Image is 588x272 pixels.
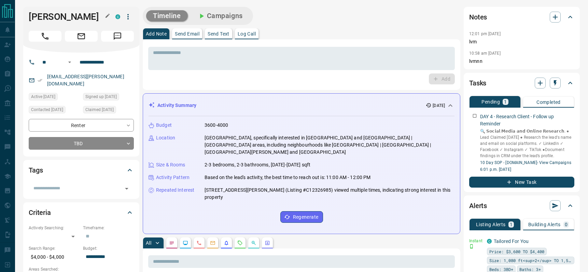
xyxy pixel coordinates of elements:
[183,240,188,246] svg: Lead Browsing Activity
[469,58,574,65] p: lvmnn
[83,245,134,251] p: Budget:
[510,222,513,227] p: 1
[280,211,323,223] button: Regenerate
[210,240,215,246] svg: Emails
[489,248,544,255] span: Price: $3,600 TO $4,400
[156,187,194,194] p: Repeated Interest
[156,174,190,181] p: Activity Pattern
[29,225,80,231] p: Actively Searching:
[66,58,74,66] button: Open
[149,99,454,112] div: Activity Summary[DATE]
[29,11,105,22] h1: [PERSON_NAME]
[480,113,574,127] p: DAY 4 - Research Client - Follow up Reminder
[83,106,134,115] div: Thu Aug 07 2025
[31,106,63,113] span: Contacted [DATE]
[29,93,80,103] div: Thu Aug 07 2025
[196,240,202,246] svg: Calls
[469,12,487,23] h2: Notes
[480,128,574,159] p: 🔍 𝗦𝗼𝗰𝗶𝗮𝗹 𝗠𝗲𝗱𝗶𝗮 𝗮𝗻𝗱 𝗢𝗻𝗹𝗶𝗻𝗲 𝗥𝗲𝘀𝗲𝗮𝗿𝗰𝗵. ● Lead Claimed [DATE] ● Research the lead's name and email on...
[265,240,270,246] svg: Agent Actions
[85,93,117,100] span: Signed up [DATE]
[205,187,454,201] p: [STREET_ADDRESS][PERSON_NAME] (Listing #C12326985) viewed multiple times, indicating strong inter...
[122,184,131,193] button: Open
[205,174,371,181] p: Based on the lead's activity, the best time to reach out is: 11:00 AM - 12:00 PM
[156,122,172,129] p: Budget
[156,161,185,168] p: Size & Rooms
[175,31,199,36] p: Send Email
[47,74,124,86] a: [EMAIL_ADDRESS][PERSON_NAME][DOMAIN_NAME]
[205,134,454,156] p: [GEOGRAPHIC_DATA], specifically interested in [GEOGRAPHIC_DATA] and [GEOGRAPHIC_DATA] | [GEOGRAPH...
[469,78,486,89] h2: Tasks
[481,99,500,104] p: Pending
[487,239,492,244] div: condos.ca
[480,160,571,165] a: 10 Day SOP - [DOMAIN_NAME]- View Campaigns
[469,75,574,91] div: Tasks
[83,225,134,231] p: Timeframe:
[29,119,134,132] div: Renter
[469,238,483,244] p: Instant
[29,137,134,150] div: TBD
[237,240,243,246] svg: Requests
[469,51,501,56] p: 10:58 am [DATE]
[29,165,43,176] h2: Tags
[224,240,229,246] svg: Listing Alerts
[480,166,574,173] p: 6:01 p.m. [DATE]
[469,177,574,188] button: New Task
[29,31,61,42] span: Call
[65,31,98,42] span: Email
[29,251,80,263] p: $4,000 - $4,000
[156,134,175,141] p: Location
[157,102,196,109] p: Activity Summary
[85,106,114,113] span: Claimed [DATE]
[469,198,574,214] div: Alerts
[169,240,174,246] svg: Notes
[31,93,55,100] span: Active [DATE]
[38,78,42,83] svg: Email Verified
[469,200,487,211] h2: Alerts
[29,207,51,218] h2: Criteria
[146,241,151,245] p: All
[536,100,561,105] p: Completed
[565,222,568,227] p: 0
[469,9,574,25] div: Notes
[489,257,572,264] span: Size: 1,080 ft<sup>2</sup> TO 1,538 ft<sup>2</sup>
[191,10,250,22] button: Campaigns
[29,204,134,221] div: Criteria
[251,240,256,246] svg: Opportunities
[208,31,229,36] p: Send Text
[504,99,507,104] p: 1
[494,239,529,244] a: Tailored For You
[469,31,501,36] p: 12:01 pm [DATE]
[146,10,188,22] button: Timeline
[83,93,134,103] div: Thu Jan 19 2017
[433,103,445,109] p: [DATE]
[29,162,134,178] div: Tags
[469,244,474,249] svg: Push Notification Only
[29,245,80,251] p: Search Range:
[146,31,167,36] p: Add Note
[101,31,134,42] span: Message
[205,161,310,168] p: 2-3 bedrooms, 2-3 bathrooms, [DATE]-[DATE] sqft
[115,14,120,19] div: condos.ca
[205,122,228,129] p: 3600-4000
[476,222,506,227] p: Listing Alerts
[528,222,561,227] p: Building Alerts
[469,38,574,45] p: lvm
[29,106,80,115] div: Mon Aug 11 2025
[238,31,256,36] p: Log Call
